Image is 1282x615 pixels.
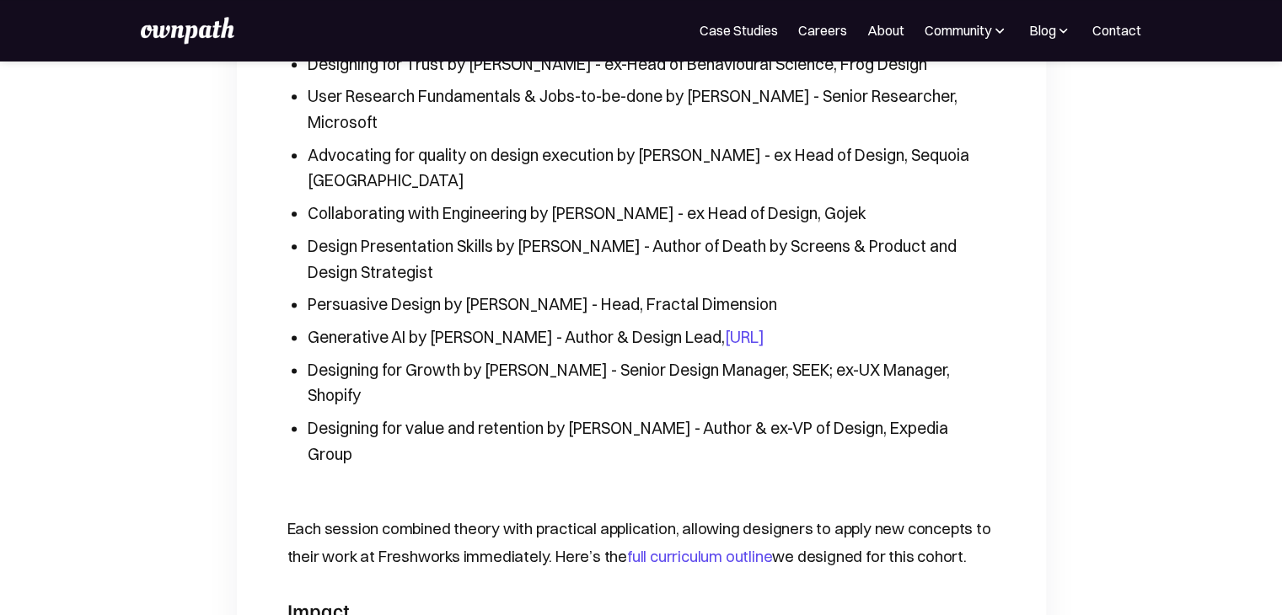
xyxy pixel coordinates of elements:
a: Contact [1092,20,1141,40]
li: Designing for Growth by [PERSON_NAME] - Senior Design Manager, SEEK; ex-UX Manager, Shopify [308,357,995,409]
a: About [867,20,904,40]
li: User Research Fundamentals & Jobs-to-be-done by [PERSON_NAME] - Senior Researcher, Microsoft [308,83,995,135]
a: Case Studies [700,20,778,40]
li: Collaborating with Engineering by [PERSON_NAME] - ex Head of Design, Gojek [308,201,995,227]
li: Persuasive Design by [PERSON_NAME] - Head, Fractal Dimension [308,291,995,318]
li: Designing for Trust by [PERSON_NAME] - ex-Head of Behavioural Science, Frog Design [308,51,995,78]
div: Community [925,20,991,40]
li: Generative AI by [PERSON_NAME] - Author & Design Lead, [308,324,995,350]
a: full curriculum outline [627,547,772,566]
li: Designing for value and retention by [PERSON_NAME] - Author & ex-VP of Design, Expedia Group [308,415,995,467]
div: Blog [1028,20,1055,40]
li: Advocating for quality on design execution by [PERSON_NAME] - ex Head of Design, Sequoia [GEOGRAP... [308,142,995,194]
a: [URL] [725,327,764,347]
li: Design Presentation Skills by [PERSON_NAME] - Author of Death by Screens & Product and Design Str... [308,233,995,285]
a: Careers [798,20,847,40]
div: Community [925,20,1008,40]
div: Blog [1028,20,1072,40]
p: Each session combined theory with practical application, allowing designers to apply new concepts... [287,515,995,570]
